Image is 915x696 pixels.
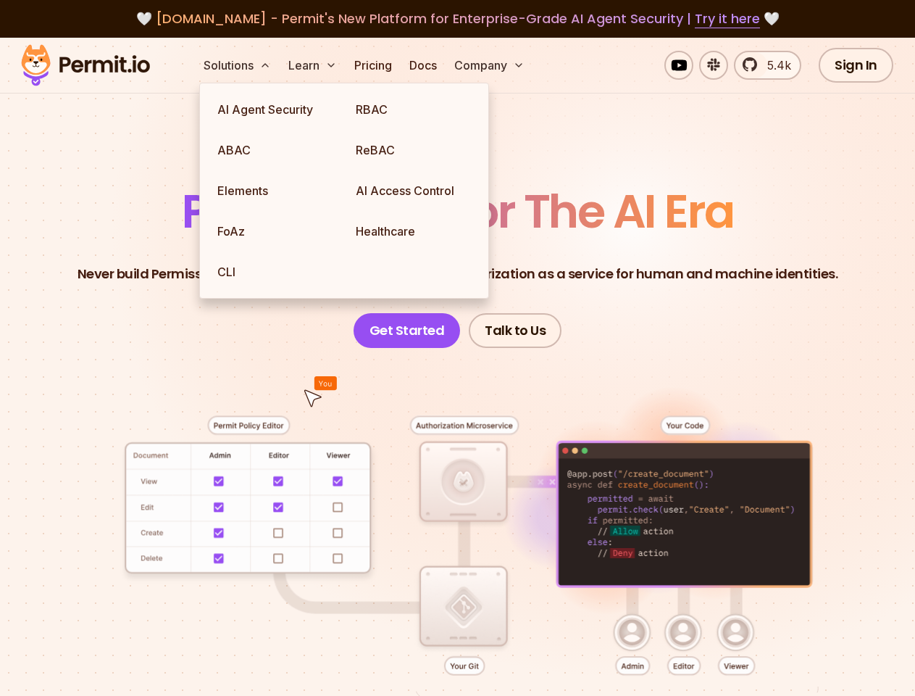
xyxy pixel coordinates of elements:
[354,313,461,348] a: Get Started
[206,170,344,211] a: Elements
[156,9,760,28] span: [DOMAIN_NAME] - Permit's New Platform for Enterprise-Grade AI Agent Security |
[182,179,734,244] span: Permissions for The AI Era
[206,130,344,170] a: ABAC
[759,57,791,74] span: 5.4k
[344,170,482,211] a: AI Access Control
[14,41,156,90] img: Permit logo
[734,51,801,80] a: 5.4k
[448,51,530,80] button: Company
[206,252,344,292] a: CLI
[348,51,398,80] a: Pricing
[469,313,561,348] a: Talk to Us
[198,51,277,80] button: Solutions
[344,89,482,130] a: RBAC
[35,9,880,29] div: 🤍 🤍
[344,211,482,252] a: Healthcare
[344,130,482,170] a: ReBAC
[695,9,760,28] a: Try it here
[78,264,838,284] p: Never build Permissions again. Zero-latency fine-grained authorization as a service for human and...
[404,51,443,80] a: Docs
[206,211,344,252] a: FoAz
[283,51,343,80] button: Learn
[206,89,344,130] a: AI Agent Security
[819,48,893,83] a: Sign In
